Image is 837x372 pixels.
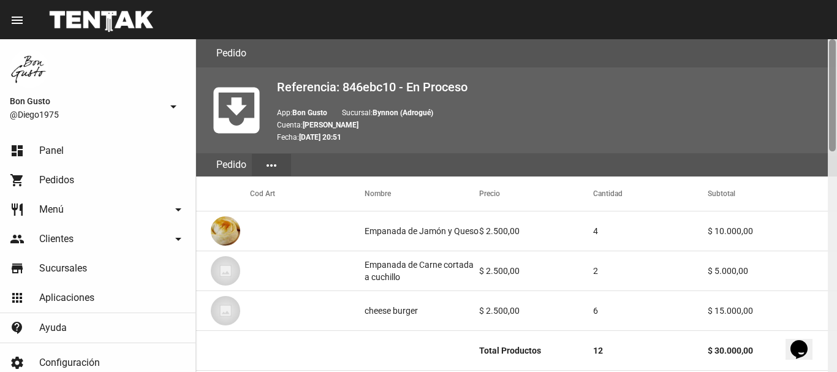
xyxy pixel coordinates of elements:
span: Clientes [39,233,74,245]
mat-cell: $ 2.500,00 [479,291,594,330]
mat-icon: contact_support [10,321,25,335]
mat-header-cell: Cantidad [593,177,708,211]
mat-icon: more_horiz [264,158,279,173]
span: Ayuda [39,322,67,334]
p: App: Sucursal: [277,107,827,119]
mat-header-cell: Nombre [365,177,479,211]
p: Cuenta: [277,119,827,131]
b: Bon Gusto [292,108,327,117]
mat-cell: $ 10.000,00 [708,211,837,251]
mat-cell: Total Productos [479,331,594,370]
div: Pedido [211,153,252,177]
mat-icon: restaurant [10,202,25,217]
mat-cell: $ 30.000,00 [708,331,837,370]
div: cheese burger [365,305,418,317]
h3: Pedido [216,45,246,62]
mat-cell: $ 2.500,00 [479,211,594,251]
div: Empanada de Carne cortada a cuchillo [365,259,479,283]
mat-icon: dashboard [10,143,25,158]
img: 07c47add-75b0-4ce5-9aba-194f44787723.jpg [211,296,240,325]
mat-icon: menu [10,13,25,28]
mat-icon: move_to_inbox [206,80,267,141]
b: [DATE] 20:51 [299,133,341,142]
div: Empanada de Jamón y Queso [365,225,479,237]
img: 5b7eafec-7107-4ae9-ad5c-64f5fde03882.jpg [211,216,240,246]
mat-icon: store [10,261,25,276]
mat-cell: 12 [593,331,708,370]
mat-cell: $ 5.000,00 [708,251,837,290]
span: @Diego1975 [10,108,161,121]
span: Configuración [39,357,100,369]
p: Fecha: [277,131,827,143]
span: Bon Gusto [10,94,161,108]
span: Aplicaciones [39,292,94,304]
iframe: chat widget [786,323,825,360]
b: Bynnon (Adrogué) [373,108,433,117]
mat-icon: settings [10,355,25,370]
mat-icon: arrow_drop_down [166,99,181,114]
span: Pedidos [39,174,74,186]
span: Sucursales [39,262,87,275]
mat-header-cell: Cod Art [250,177,365,211]
mat-cell: $ 2.500,00 [479,251,594,290]
mat-cell: $ 15.000,00 [708,291,837,330]
mat-cell: 6 [593,291,708,330]
mat-icon: arrow_drop_down [171,232,186,246]
mat-icon: people [10,232,25,246]
button: Elegir sección [252,154,291,176]
b: [PERSON_NAME] [303,121,358,129]
span: Menú [39,203,64,216]
mat-header-cell: Subtotal [708,177,837,211]
img: 8570adf9-ca52-4367-b116-ae09c64cf26e.jpg [10,49,49,88]
h2: Referencia: 846ebc10 - En Proceso [277,77,827,97]
mat-icon: apps [10,290,25,305]
mat-cell: 2 [593,251,708,290]
img: 07c47add-75b0-4ce5-9aba-194f44787723.jpg [211,256,240,286]
mat-cell: 4 [593,211,708,251]
mat-icon: arrow_drop_down [171,202,186,217]
span: Panel [39,145,64,157]
mat-header-cell: Precio [479,177,594,211]
mat-icon: shopping_cart [10,173,25,188]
